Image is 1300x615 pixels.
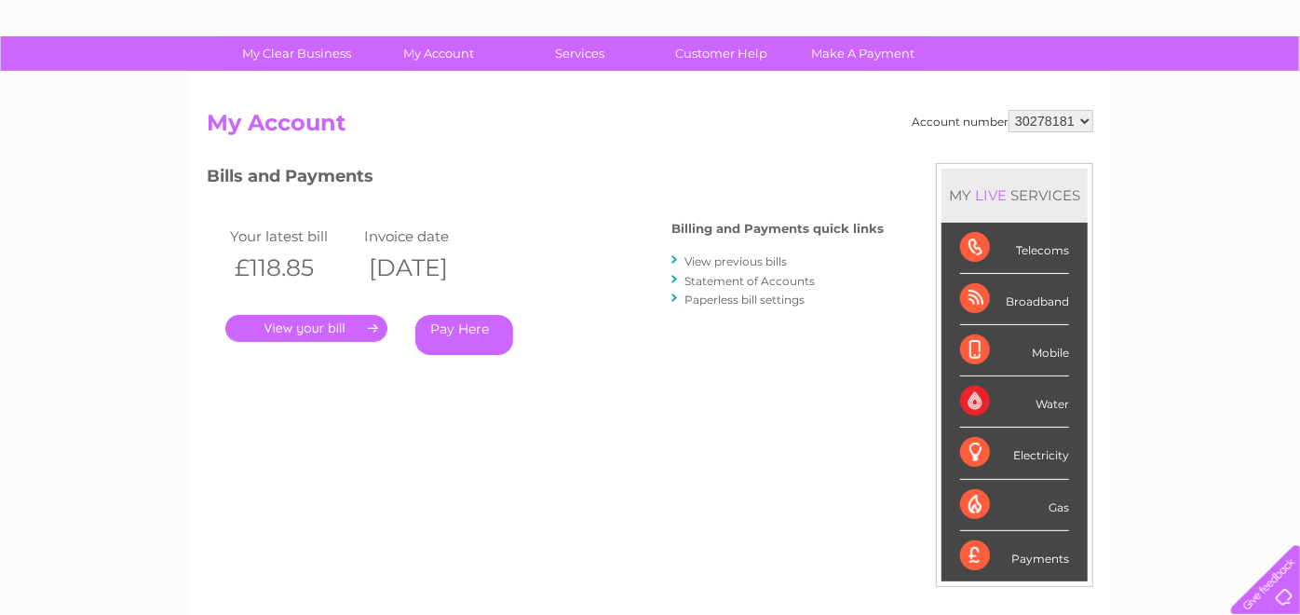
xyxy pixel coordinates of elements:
[960,376,1069,428] div: Water
[1239,79,1282,93] a: Log out
[960,531,1069,581] div: Payments
[960,325,1069,376] div: Mobile
[949,9,1077,33] a: 0333 014 3131
[225,224,359,249] td: Your latest bill
[225,249,359,287] th: £118.85
[972,79,1008,93] a: Water
[960,274,1069,325] div: Broadband
[359,249,494,287] th: [DATE]
[1071,79,1127,93] a: Telecoms
[684,274,815,288] a: Statement of Accounts
[960,428,1069,479] div: Electricity
[46,48,141,105] img: logo.png
[504,36,657,71] a: Services
[362,36,516,71] a: My Account
[971,186,1010,204] div: LIVE
[960,223,1069,274] div: Telecoms
[684,293,805,307] a: Paperless bill settings
[960,480,1069,531] div: Gas
[671,222,884,236] h4: Billing and Payments quick links
[941,169,1088,222] div: MY SERVICES
[211,10,1091,90] div: Clear Business is a trading name of Verastar Limited (registered in [GEOGRAPHIC_DATA] No. 3667643...
[912,110,1093,132] div: Account number
[207,110,1093,145] h2: My Account
[684,254,787,268] a: View previous bills
[221,36,374,71] a: My Clear Business
[1138,79,1165,93] a: Blog
[1019,79,1060,93] a: Energy
[359,224,494,249] td: Invoice date
[207,163,884,196] h3: Bills and Payments
[225,315,387,342] a: .
[787,36,941,71] a: Make A Payment
[1176,79,1222,93] a: Contact
[645,36,799,71] a: Customer Help
[415,315,513,355] a: Pay Here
